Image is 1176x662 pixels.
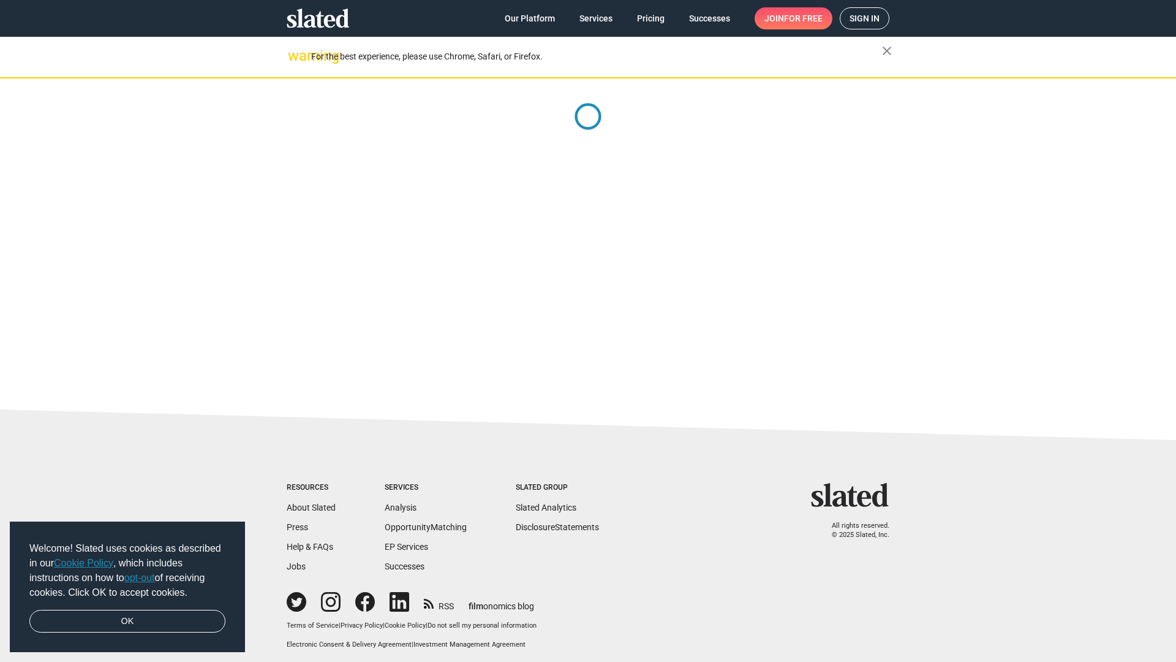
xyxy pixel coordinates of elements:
[424,593,454,612] a: RSS
[54,558,113,568] a: Cookie Policy
[516,522,599,532] a: DisclosureStatements
[413,641,526,649] a: Investment Management Agreement
[412,641,413,649] span: |
[383,622,385,630] span: |
[29,541,225,600] span: Welcome! Slated uses cookies as described in our , which includes instructions on how to of recei...
[840,7,889,29] a: Sign in
[287,503,336,512] a: About Slated
[385,542,428,552] a: EP Services
[689,7,730,29] span: Successes
[287,542,333,552] a: Help & FAQs
[385,503,417,512] a: Analysis
[637,7,665,29] span: Pricing
[29,610,225,633] a: dismiss cookie message
[287,561,306,571] a: Jobs
[385,522,467,532] a: OpportunityMatching
[880,44,894,58] mat-icon: close
[819,522,889,539] p: All rights reserved. © 2025 Slated, Inc.
[287,641,412,649] a: Electronic Consent & Delivery Agreement
[428,622,537,631] button: Do not sell my personal information
[287,622,339,630] a: Terms of Service
[627,7,674,29] a: Pricing
[385,561,424,571] a: Successes
[679,7,740,29] a: Successes
[505,7,555,29] span: Our Platform
[341,622,383,630] a: Privacy Policy
[850,8,880,29] span: Sign in
[764,7,823,29] span: Join
[469,591,534,612] a: filmonomics blog
[287,522,308,532] a: Press
[287,483,336,493] div: Resources
[385,622,426,630] a: Cookie Policy
[124,573,155,583] a: opt-out
[784,7,823,29] span: for free
[516,483,599,493] div: Slated Group
[385,483,467,493] div: Services
[469,601,483,611] span: film
[10,522,245,653] div: cookieconsent
[579,7,612,29] span: Services
[311,48,882,65] div: For the best experience, please use Chrome, Safari, or Firefox.
[426,622,428,630] span: |
[288,48,303,63] mat-icon: warning
[339,622,341,630] span: |
[516,503,576,512] a: Slated Analytics
[755,7,832,29] a: Joinfor free
[495,7,565,29] a: Our Platform
[570,7,622,29] a: Services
